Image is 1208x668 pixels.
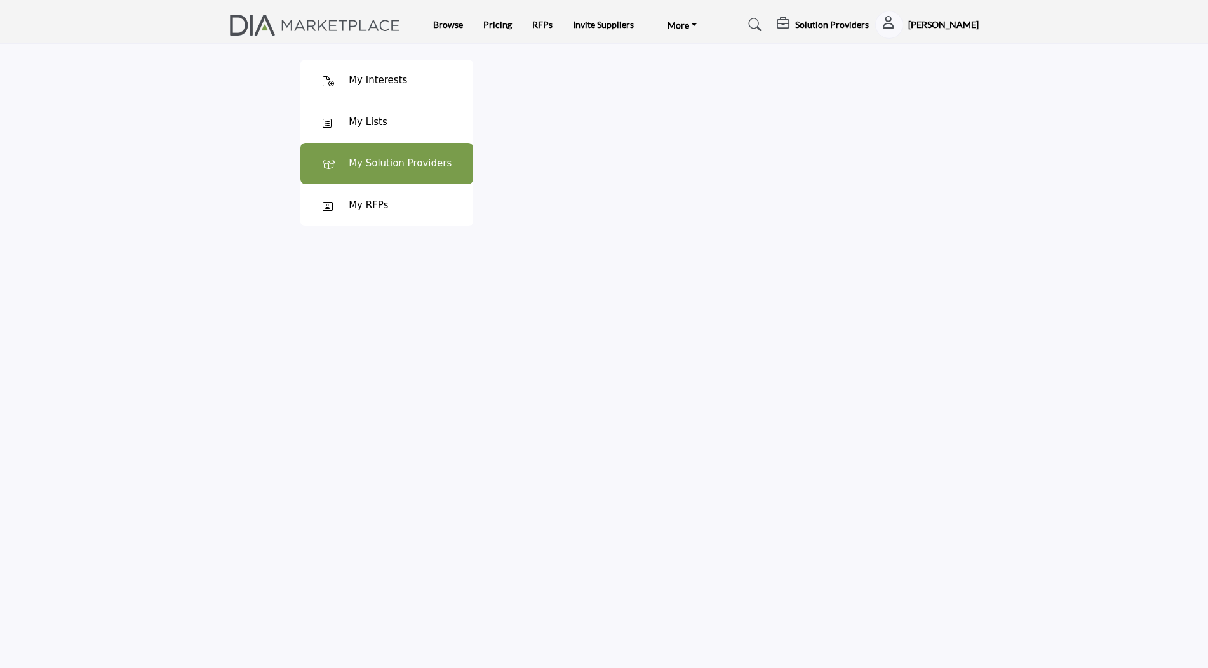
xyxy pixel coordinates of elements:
h5: Solution Providers [795,19,869,30]
a: Search [736,15,770,35]
div: My RFPs [349,198,388,213]
img: site Logo [230,15,407,36]
div: My Interests [349,73,407,88]
div: My Solution Providers [349,156,452,171]
button: Show hide supplier dropdown [875,11,903,39]
a: Invite Suppliers [573,19,634,30]
a: More [654,13,710,36]
div: Solution Providers [777,17,869,32]
a: RFPs [532,19,553,30]
a: Pricing [483,19,512,30]
h5: [PERSON_NAME] [908,18,979,31]
div: My Lists [349,115,387,130]
a: Browse [433,19,463,30]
